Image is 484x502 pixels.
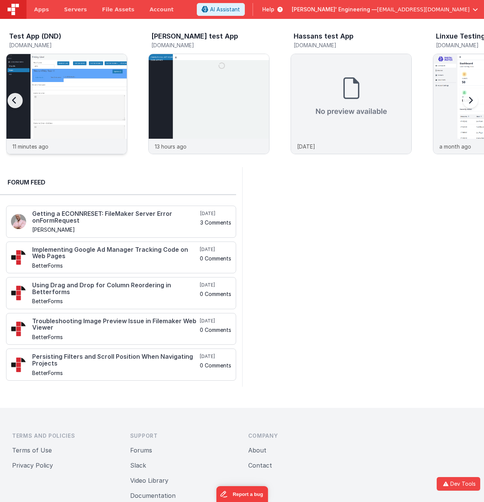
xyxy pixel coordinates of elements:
button: [PERSON_NAME]' Engineering — [EMAIL_ADDRESS][DOMAIN_NAME] [292,6,478,13]
span: Servers [64,6,87,13]
h5: 0 Comments [200,291,231,297]
img: 295_2.png [11,285,26,301]
h5: [DATE] [200,246,231,253]
a: Privacy Policy [12,462,53,469]
h5: BetterForms [32,263,198,268]
h5: BetterForms [32,370,198,376]
button: Contact [248,461,272,470]
h5: [DATE] [200,353,231,359]
h3: Test App (DND) [9,33,61,40]
h4: Implementing Google Ad Manager Tracking Code on Web Pages [32,246,198,260]
button: Video Library [130,476,168,485]
h3: Hassans test App [294,33,353,40]
h4: Troubleshooting Image Preview Issue in Filemaker Web Viewer [32,318,198,331]
a: Persisting Filters and Scroll Position When Navigating Projects BetterForms [DATE] 0 Comments [6,349,236,381]
span: [PERSON_NAME]' Engineering — [292,6,377,13]
img: 295_2.png [11,321,26,336]
span: File Assets [102,6,135,13]
h3: [PERSON_NAME] test App [151,33,238,40]
button: Slack [130,461,146,470]
h5: [DOMAIN_NAME] [151,42,269,48]
a: Slack [130,462,146,469]
button: Documentation [130,491,176,500]
span: Apps [34,6,49,13]
button: Dev Tools [437,477,480,491]
h5: [DOMAIN_NAME] [9,42,127,48]
button: About [248,446,266,455]
h2: Forum Feed [8,178,229,187]
a: Terms of Use [12,446,52,454]
a: Getting a ECONNRESET: FileMaker Server Error onFormRequest [PERSON_NAME] [DATE] 3 Comments [6,206,236,238]
h5: 0 Comments [200,363,231,368]
span: Help [262,6,274,13]
h3: Support [130,432,236,440]
a: About [248,446,266,454]
h4: Using Drag and Drop for Column Reordering in Betterforms [32,282,198,295]
a: Troubleshooting Image Preview Issue in Filemaker Web Viewer BetterForms [DATE] 0 Comments [6,313,236,345]
a: Implementing Google Ad Manager Tracking Code on Web Pages BetterForms [DATE] 0 Comments [6,242,236,274]
h5: 0 Comments [200,327,231,333]
h5: [DATE] [200,318,231,324]
h5: 3 Comments [200,220,231,225]
button: AI Assistant [197,3,245,16]
p: [DATE] [297,143,315,150]
h3: Terms and Policies [12,432,118,440]
p: a month ago [439,143,471,150]
img: 295_2.png [11,250,26,265]
h4: Persisting Filters and Scroll Position When Navigating Projects [32,353,198,367]
a: Using Drag and Drop for Column Reordering in Betterforms BetterForms [DATE] 0 Comments [6,277,236,309]
p: 13 hours ago [155,143,187,150]
h5: [PERSON_NAME] [32,227,199,232]
h5: [DATE] [200,282,231,288]
span: [EMAIL_ADDRESS][DOMAIN_NAME] [377,6,470,13]
h5: [DATE] [200,211,231,217]
img: 411_2.png [11,214,26,229]
button: Forums [130,446,152,455]
span: AI Assistant [210,6,240,13]
h5: [DOMAIN_NAME] [294,42,412,48]
iframe: Marker.io feedback button [216,486,268,502]
h5: 0 Comments [200,256,231,261]
h3: Company [248,432,354,440]
img: 295_2.png [11,357,26,372]
h5: BetterForms [32,334,198,340]
h4: Getting a ECONNRESET: FileMaker Server Error onFormRequest [32,211,199,224]
h5: BetterForms [32,298,198,304]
